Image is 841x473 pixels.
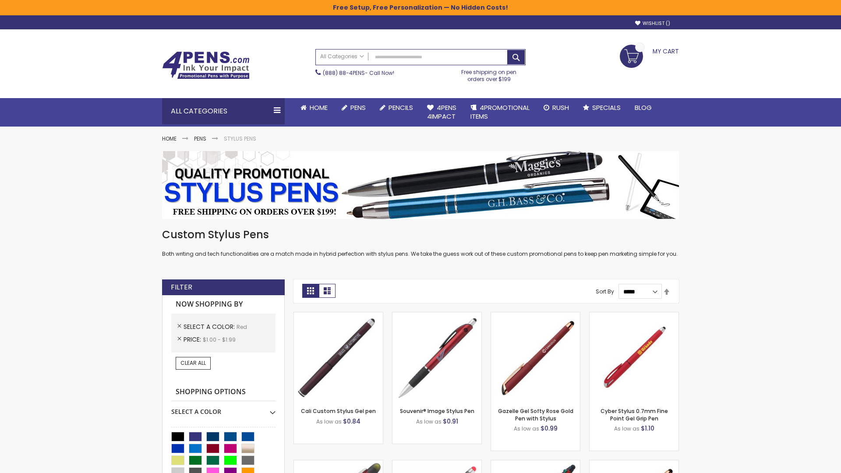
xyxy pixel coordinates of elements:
div: Free shipping on pen orders over $199 [452,65,526,83]
div: Both writing and tech functionalities are a match made in hybrid perfection with stylus pens. We ... [162,228,679,258]
img: Stylus Pens [162,151,679,219]
a: Souvenir® Image Stylus Pen [400,407,474,415]
strong: Now Shopping by [171,295,276,314]
a: Gazelle Gel Softy Rose Gold Pen with Stylus - ColorJet-Red [590,460,678,467]
span: Pens [350,103,366,112]
a: Clear All [176,357,211,369]
span: $0.91 [443,417,458,426]
a: Cali Custom Stylus Gel pen [301,407,376,415]
a: Islander Softy Gel with Stylus - ColorJet Imprint-Red [392,460,481,467]
span: 4Pens 4impact [427,103,456,121]
h1: Custom Stylus Pens [162,228,679,242]
strong: Stylus Pens [224,135,256,142]
span: Pencils [389,103,413,112]
span: Blog [635,103,652,112]
div: Select A Color [171,401,276,416]
strong: Shopping Options [171,383,276,402]
span: Price [184,335,203,344]
a: (888) 88-4PENS [323,69,365,77]
span: As low as [514,425,539,432]
span: $0.99 [541,424,558,433]
span: As low as [614,425,640,432]
img: 4Pens Custom Pens and Promotional Products [162,51,250,79]
span: Clear All [180,359,206,367]
span: All Categories [320,53,364,60]
span: Rush [552,103,569,112]
a: Wishlist [635,20,670,27]
a: Home [293,98,335,117]
span: As low as [416,418,442,425]
a: Gazelle Gel Softy Rose Gold Pen with Stylus [498,407,573,422]
span: 4PROMOTIONAL ITEMS [470,103,530,121]
a: Home [162,135,177,142]
img: Cali Custom Stylus Gel pen-Red [294,312,383,401]
a: Souvenir® Image Stylus Pen-Red [392,312,481,319]
img: Gazelle Gel Softy Rose Gold Pen with Stylus-Red [491,312,580,401]
span: $1.00 - $1.99 [203,336,236,343]
a: Blog [628,98,659,117]
img: Souvenir® Image Stylus Pen-Red [392,312,481,401]
a: Orbitor 4 Color Assorted Ink Metallic Stylus Pens-Red [491,460,580,467]
a: Pens [335,98,373,117]
a: Rush [537,98,576,117]
a: Cyber Stylus 0.7mm Fine Point Gel Grip Pen-Red [590,312,678,319]
a: Gazelle Gel Softy Rose Gold Pen with Stylus-Red [491,312,580,319]
a: Cali Custom Stylus Gel pen-Red [294,312,383,319]
div: All Categories [162,98,285,124]
strong: Filter [171,282,192,292]
a: Cyber Stylus 0.7mm Fine Point Gel Grip Pen [601,407,668,422]
a: Pens [194,135,206,142]
span: $1.10 [641,424,654,433]
a: 4PROMOTIONALITEMS [463,98,537,127]
span: $0.84 [343,417,360,426]
span: Red [237,323,247,331]
span: As low as [316,418,342,425]
a: Souvenir® Jalan Highlighter Stylus Pen Combo-Red [294,460,383,467]
a: Specials [576,98,628,117]
span: Specials [592,103,621,112]
img: Cyber Stylus 0.7mm Fine Point Gel Grip Pen-Red [590,312,678,401]
a: 4Pens4impact [420,98,463,127]
span: Select A Color [184,322,237,331]
span: Home [310,103,328,112]
label: Sort By [596,288,614,295]
a: Pencils [373,98,420,117]
span: - Call Now! [323,69,394,77]
strong: Grid [302,284,319,298]
a: All Categories [316,49,368,64]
